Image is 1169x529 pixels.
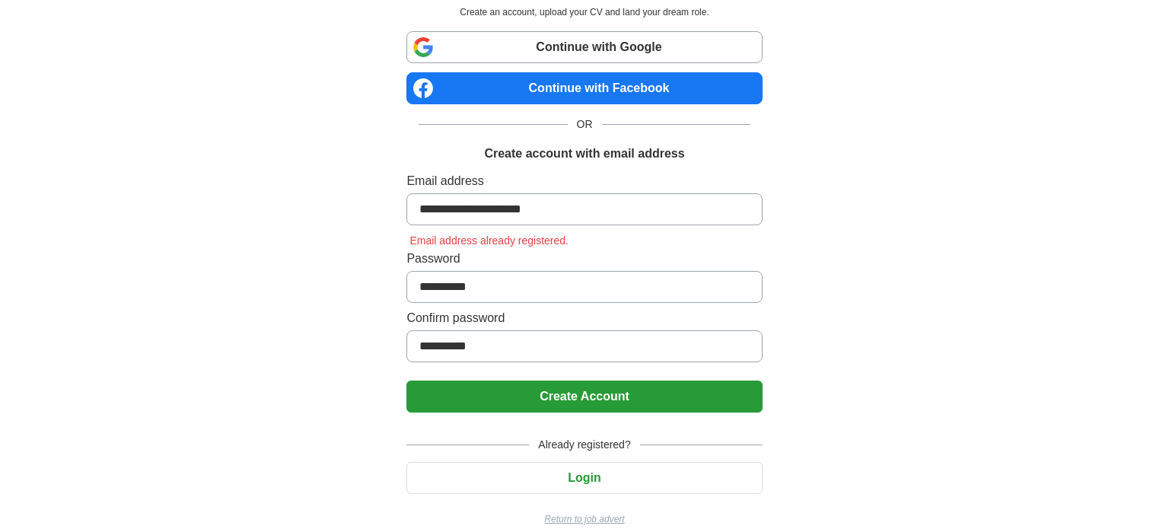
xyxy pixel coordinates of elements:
[484,145,684,163] h1: Create account with email address
[406,31,762,63] a: Continue with Google
[529,437,639,453] span: Already registered?
[406,250,762,268] label: Password
[406,462,762,494] button: Login
[406,234,572,247] span: Email address already registered.
[406,309,762,327] label: Confirm password
[406,72,762,104] a: Continue with Facebook
[406,381,762,413] button: Create Account
[406,471,762,484] a: Login
[568,116,602,132] span: OR
[409,5,759,19] p: Create an account, upload your CV and land your dream role.
[406,512,762,526] a: Return to job advert
[406,172,762,190] label: Email address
